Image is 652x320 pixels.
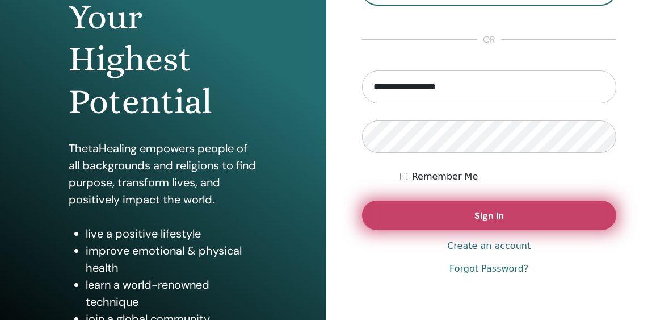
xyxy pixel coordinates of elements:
[86,225,258,242] li: live a positive lifestyle
[447,239,531,253] a: Create an account
[69,140,258,208] p: ThetaHealing empowers people of all backgrounds and religions to find purpose, transform lives, a...
[449,262,528,276] a: Forgot Password?
[362,201,617,230] button: Sign In
[412,170,478,184] label: Remember Me
[400,170,616,184] div: Keep me authenticated indefinitely or until I manually logout
[86,242,258,276] li: improve emotional & physical health
[474,210,504,222] span: Sign In
[86,276,258,310] li: learn a world-renowned technique
[477,33,501,47] span: or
